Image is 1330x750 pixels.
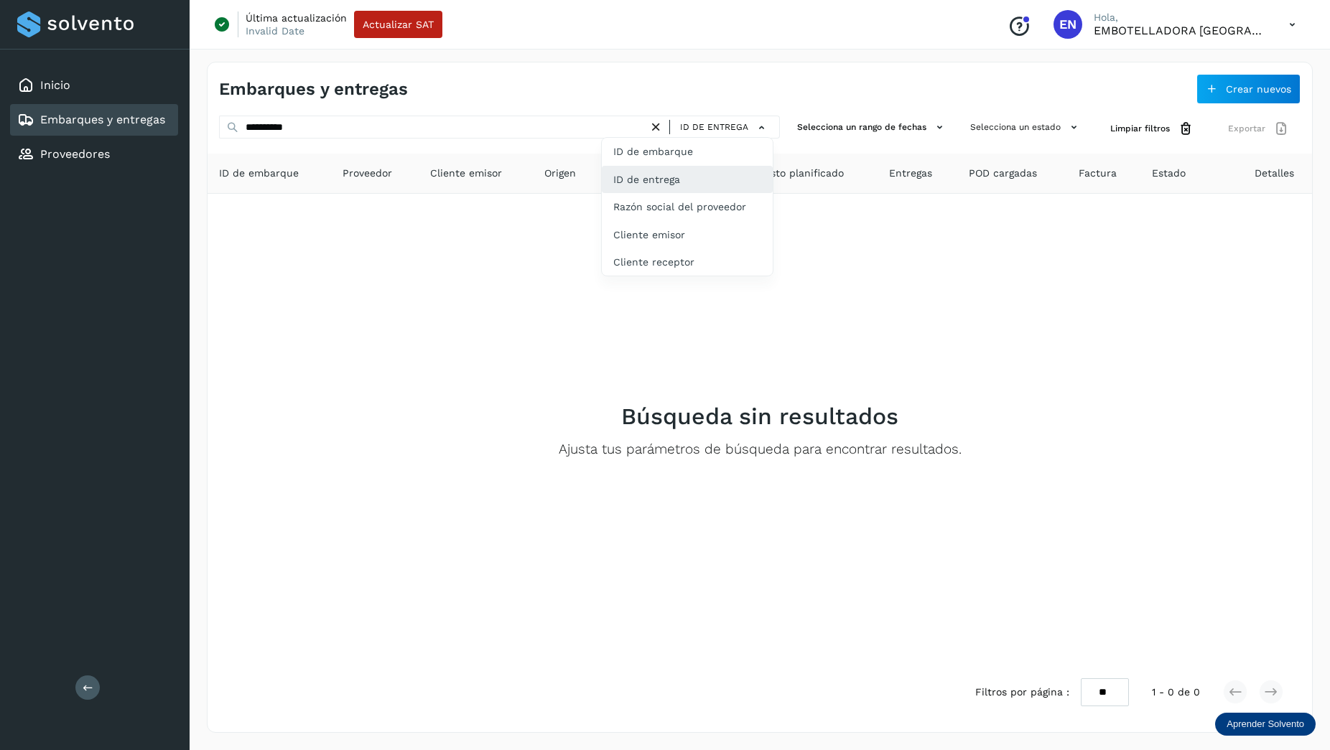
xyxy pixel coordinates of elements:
div: ID de embarque [602,138,773,165]
div: Cliente receptor [602,248,773,276]
div: ID de entrega [602,166,773,193]
a: Proveedores [40,147,110,161]
div: Embarques y entregas [10,104,178,136]
div: Proveedores [10,139,178,170]
a: Embarques y entregas [40,113,165,126]
p: EMBOTELLADORA NIAGARA DE MEXICO [1094,24,1266,37]
div: Razón social del proveedor [602,193,773,220]
a: Inicio [40,78,70,92]
p: Última actualización [246,11,347,24]
button: Actualizar SAT [354,11,442,38]
div: Aprender Solvento [1215,713,1316,736]
p: Aprender Solvento [1227,718,1304,730]
div: Cliente emisor [602,221,773,248]
p: Invalid Date [246,24,304,37]
span: Actualizar SAT [363,19,434,29]
div: Inicio [10,70,178,101]
p: Hola, [1094,11,1266,24]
